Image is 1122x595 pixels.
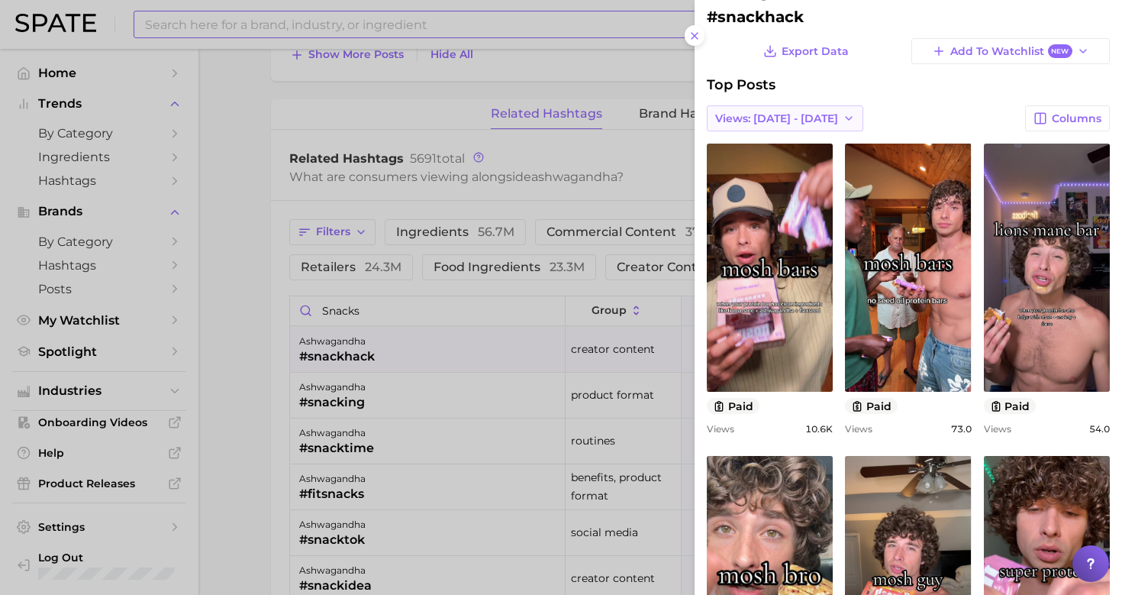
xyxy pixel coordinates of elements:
[1048,44,1072,59] span: New
[951,423,972,435] span: 73.0
[984,423,1011,435] span: Views
[1025,105,1110,131] button: Columns
[707,398,759,414] button: paid
[984,398,1037,414] button: paid
[707,423,734,435] span: Views
[845,423,872,435] span: Views
[1052,112,1101,125] span: Columns
[805,423,833,435] span: 10.6k
[759,38,853,64] button: Export Data
[1089,423,1110,435] span: 54.0
[707,105,863,131] button: Views: [DATE] - [DATE]
[950,44,1072,59] span: Add to Watchlist
[707,8,1110,26] h2: #snackhack
[845,398,898,414] button: paid
[782,45,849,58] span: Export Data
[715,112,838,125] span: Views: [DATE] - [DATE]
[911,38,1110,64] button: Add to WatchlistNew
[707,76,775,93] span: Top Posts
